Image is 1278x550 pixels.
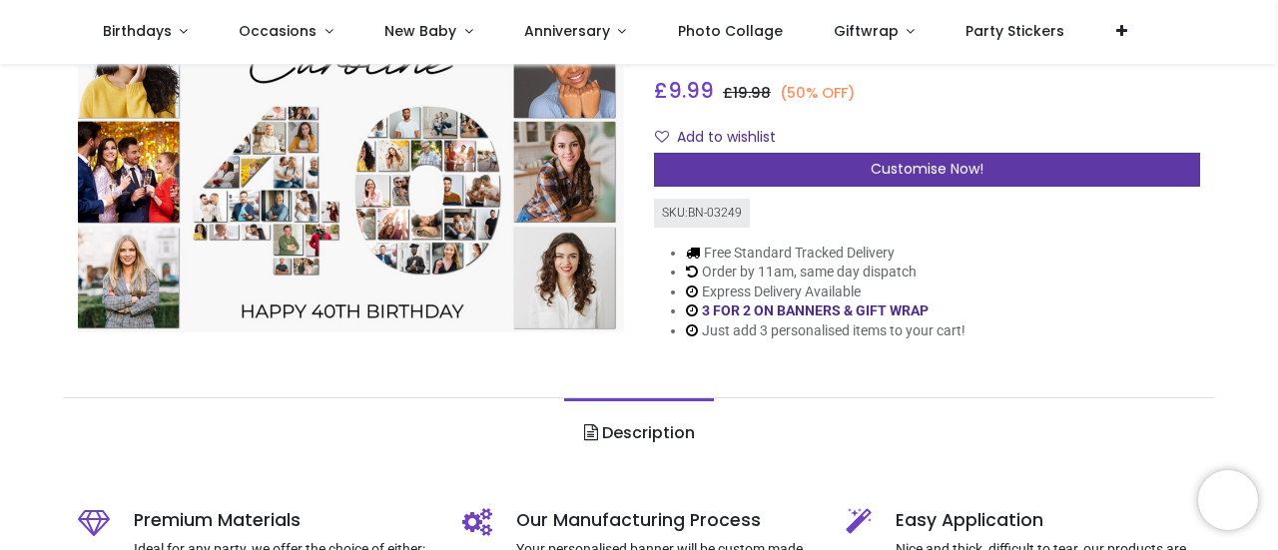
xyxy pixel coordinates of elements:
[78,12,624,332] img: Personalised 40th Birthday Photo Banner - Add Photos - Custom Text
[668,76,714,105] span: 9.99
[686,282,965,302] li: Express Delivery Available
[686,244,965,264] li: Free Standard Tracked Delivery
[524,21,610,41] span: Anniversary
[686,263,965,282] li: Order by 11am, same day dispatch
[834,21,899,41] span: Giftwrap
[780,83,856,104] small: (50% OFF)
[564,398,713,468] a: Description
[384,21,456,41] span: New Baby
[733,83,771,103] span: 19.98
[1198,470,1258,530] iframe: Brevo live chat
[134,508,431,533] h5: Premium Materials
[896,508,1199,533] h5: Easy Application
[103,21,172,41] span: Birthdays
[965,21,1064,41] span: Party Stickers
[654,76,714,105] span: £
[871,159,983,179] span: Customise Now!
[686,321,965,341] li: Just add 3 personalised items to your cart!
[654,199,750,228] div: SKU: BN-03249
[516,508,816,533] h5: Our Manufacturing Process
[702,302,929,318] a: 3 FOR 2 ON BANNERS & GIFT WRAP
[655,130,669,144] i: Add to wishlist
[723,83,771,103] span: £
[678,21,783,41] span: Photo Collage
[239,21,317,41] span: Occasions
[654,121,793,155] button: Add to wishlistAdd to wishlist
